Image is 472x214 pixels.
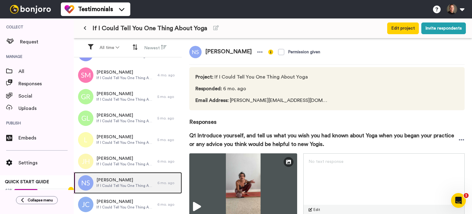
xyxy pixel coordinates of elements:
[96,155,154,162] span: [PERSON_NAME]
[68,187,74,192] div: Tooltip anchor
[288,49,320,55] div: Permission given
[28,198,53,203] span: Collapse menu
[96,134,154,140] span: [PERSON_NAME]
[78,89,93,104] img: gr.png
[96,183,154,188] span: If I Could Tell You One Thing About Yoga
[96,199,154,205] span: [PERSON_NAME]
[96,162,154,167] span: If I Could Tell You One Thing About Yoga
[78,175,93,191] img: ns.png
[157,180,179,185] div: 6 mo. ago
[78,67,93,83] img: sm.png
[96,42,123,53] button: All time
[157,137,179,142] div: 5 mo. ago
[189,131,458,148] span: Q1 Introduce yourself, and tell us what you wish you had known about Yoga when you began your pra...
[74,64,182,86] a: [PERSON_NAME]If I Could Tell You One Thing About Yoga4 mo. ago
[96,205,154,210] span: If I Could Tell You One Thing About Yoga
[96,177,154,183] span: [PERSON_NAME]
[78,154,93,169] img: jh.png
[96,91,154,97] span: [PERSON_NAME]
[18,134,74,142] span: Embeds
[195,98,229,103] span: Email Address :
[189,110,465,126] span: Responses
[7,5,53,14] img: bj-logo-header-white.svg
[96,97,154,102] span: If I Could Tell You One Thing About Yoga
[18,105,74,112] span: Uploads
[157,116,179,121] div: 5 mo. ago
[189,46,202,58] img: ns.png
[74,151,182,172] a: [PERSON_NAME]If I Could Tell You One Thing About Yoga6 mo. ago
[195,86,222,91] span: Responded :
[140,42,170,54] button: Newest
[74,172,182,194] a: [PERSON_NAME]If I Could Tell You One Thing About Yoga6 mo. ago
[421,22,466,34] button: Invite respondents
[74,129,182,151] a: [PERSON_NAME]If I Could Tell You One Thing About Yoga5 mo. ago
[96,112,154,119] span: [PERSON_NAME]
[268,50,273,55] img: info-yellow.svg
[195,97,328,104] span: [PERSON_NAME][EMAIL_ADDRESS][DOMAIN_NAME]
[5,188,13,192] span: 42%
[157,73,179,78] div: 4 mo. ago
[157,159,179,164] div: 6 mo. ago
[195,75,213,79] span: Project :
[74,86,182,107] a: [PERSON_NAME]If I Could Tell You One Thing About Yoga5 mo. ago
[18,92,74,100] span: Social
[78,111,93,126] img: gl.png
[387,22,419,34] button: Edit project
[96,119,154,123] span: If I Could Tell You One Thing About Yoga
[16,196,58,204] button: Collapse menu
[78,5,113,14] span: Testimonials
[451,193,466,208] iframe: Intercom live chat
[195,73,328,81] span: If I Could Tell You One Thing About Yoga
[5,180,49,184] span: QUICK START GUIDE
[313,207,320,212] span: Edit
[96,69,154,75] span: [PERSON_NAME]
[20,38,74,46] span: Request
[18,80,74,87] span: Responses
[157,94,179,99] div: 5 mo. ago
[157,202,179,207] div: 6 mo. ago
[18,159,74,167] span: Settings
[195,85,328,92] span: 6 mo. ago
[74,107,182,129] a: [PERSON_NAME]If I Could Tell You One Thing About Yoga5 mo. ago
[309,159,344,164] span: No text response
[202,46,255,58] span: [PERSON_NAME]
[78,132,93,147] img: l.png
[65,4,74,14] img: tm-color.svg
[78,197,93,212] img: jc.png
[96,140,154,145] span: If I Could Tell You One Thing About Yoga
[18,68,74,75] span: All
[92,24,207,33] span: If I Could Tell You One Thing About Yoga
[464,193,469,198] span: 1
[96,75,154,80] span: If I Could Tell You One Thing About Yoga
